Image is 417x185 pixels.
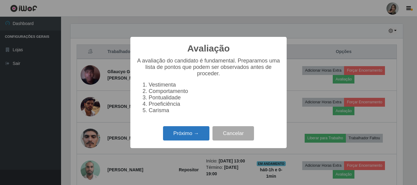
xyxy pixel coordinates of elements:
button: Próximo → [163,126,209,141]
p: A avaliação do candidato é fundamental. Preparamos uma lista de pontos que podem ser observados a... [136,58,281,77]
button: Cancelar [212,126,254,141]
li: Pontualidade [149,94,281,101]
li: Carisma [149,107,281,114]
h2: Avaliação [187,43,230,54]
li: Vestimenta [149,82,281,88]
li: Proeficiência [149,101,281,107]
li: Comportamento [149,88,281,94]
